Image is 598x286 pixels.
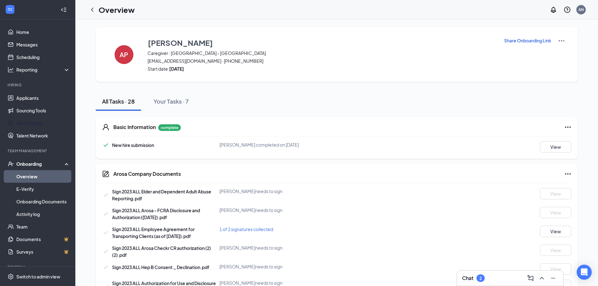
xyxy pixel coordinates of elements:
[219,245,376,251] div: [PERSON_NAME] needs to sign
[8,273,14,280] svg: Settings
[219,188,376,194] div: [PERSON_NAME] needs to sign
[579,7,584,12] div: AN
[169,66,184,72] strong: [DATE]
[8,161,14,167] svg: UserCheck
[113,124,156,131] h5: Basic Information
[148,58,496,64] span: [EMAIL_ADDRESS][DOMAIN_NAME] · [PHONE_NUMBER]
[564,170,572,178] svg: Ellipses
[102,229,110,236] svg: Checkmark
[148,50,496,56] span: Caregiver · [GEOGRAPHIC_DATA] - [GEOGRAPHIC_DATA]
[564,123,572,131] svg: Ellipses
[8,67,14,73] svg: Analysis
[99,4,135,15] h1: Overview
[16,195,70,208] a: Onboarding Documents
[219,280,376,286] div: [PERSON_NAME] needs to sign
[148,37,496,48] button: [PERSON_NAME]
[16,117,70,129] a: Job Postings
[8,264,69,270] div: Payroll
[102,263,110,271] svg: Checkmark
[108,37,140,72] button: AP
[102,97,135,105] div: All Tasks · 28
[16,161,65,167] div: Onboarding
[219,207,376,213] div: [PERSON_NAME] needs to sign
[462,275,473,282] h3: Chat
[563,6,571,13] svg: QuestionInfo
[7,6,13,13] svg: WorkstreamLogo
[540,141,571,153] button: View
[537,273,547,283] button: ChevronUp
[540,245,571,256] button: View
[538,274,546,282] svg: ChevronUp
[102,123,110,131] svg: User
[102,191,110,199] svg: Checkmark
[120,52,128,57] h4: AP
[102,170,110,178] svg: CompanyDocumentIcon
[89,6,96,13] svg: ChevronLeft
[16,208,70,220] a: Activity log
[16,38,70,51] a: Messages
[8,148,69,154] div: Team Management
[16,26,70,38] a: Home
[154,97,189,105] div: Your Tasks · 7
[61,7,67,13] svg: Collapse
[219,142,299,148] span: [PERSON_NAME] completed on [DATE]
[158,124,181,131] p: complete
[577,265,592,280] div: Open Intercom Messenger
[112,264,209,270] span: Sign 2023 ALL Hep B Consent _ Declination.pdf
[16,220,70,233] a: Team
[527,274,534,282] svg: ComposeMessage
[504,37,552,44] button: Share Onboarding Link
[8,82,69,88] div: Hiring
[102,248,110,255] svg: Checkmark
[148,66,496,72] span: Start date:
[540,207,571,218] button: View
[102,210,110,218] svg: Checkmark
[148,37,213,48] h3: [PERSON_NAME]
[112,208,200,220] span: Sign 2023 ALL Arosa - FCRA Disclosure and Authorization ([DATE]).pdf
[112,245,211,258] span: Sign 2023 ALL Arosa Checkr CR authorization (2) (2).pdf
[540,263,571,275] button: View
[16,129,70,142] a: Talent Network
[16,104,70,117] a: Sourcing Tools
[16,233,70,246] a: DocumentsCrown
[112,189,211,201] span: Sign 2023 ALL Elder and Dependent Adult Abuse Reporting.pdf
[16,246,70,258] a: SurveysCrown
[548,273,558,283] button: Minimize
[16,92,70,104] a: Applicants
[479,276,482,281] div: 2
[558,37,565,45] img: More Actions
[525,273,536,283] button: ComposeMessage
[16,51,70,63] a: Scheduling
[112,142,154,148] span: New hire submission
[549,274,557,282] svg: Minimize
[540,226,571,237] button: View
[102,141,110,149] svg: Checkmark
[219,263,376,270] div: [PERSON_NAME] needs to sign
[504,37,551,44] p: Share Onboarding Link
[113,170,181,177] h5: Arosa Company Documents
[16,183,70,195] a: E-Verify
[16,273,60,280] div: Switch to admin view
[112,226,195,239] span: Sign 2023 ALL Employee Agreement for Transporting Clients (as of [DATE]).pdf
[219,226,273,232] span: 1 of 2 signatures collected
[550,6,557,13] svg: Notifications
[16,170,70,183] a: Overview
[540,188,571,199] button: View
[16,67,70,73] div: Reporting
